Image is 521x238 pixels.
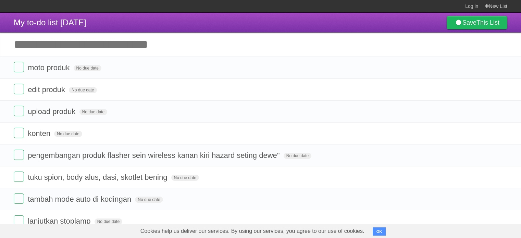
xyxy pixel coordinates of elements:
[171,175,199,181] span: No due date
[54,131,82,137] span: No due date
[14,62,24,72] label: Done
[69,87,97,93] span: No due date
[14,18,86,27] span: My to-do list [DATE]
[74,65,101,71] span: No due date
[28,107,77,116] span: upload produk
[28,85,67,94] span: edit produk
[14,215,24,226] label: Done
[14,84,24,94] label: Done
[28,151,281,160] span: pengembangan produk flasher sein wireless kanan kiri hazard seting dewe"
[14,150,24,160] label: Done
[79,109,107,115] span: No due date
[28,195,133,203] span: tambah mode auto di kodingan
[476,19,499,26] b: This List
[95,218,122,225] span: No due date
[284,153,311,159] span: No due date
[14,106,24,116] label: Done
[134,224,371,238] span: Cookies help us deliver our services. By using our services, you agree to our use of cookies.
[28,129,52,138] span: konten
[14,193,24,204] label: Done
[28,173,169,181] span: tuku spion, body alus, dasi, skotlet bening
[14,128,24,138] label: Done
[28,63,71,72] span: moto produk
[447,16,507,29] a: SaveThis List
[28,217,92,225] span: lanjutkan stoplamp
[14,172,24,182] label: Done
[373,227,386,236] button: OK
[135,197,163,203] span: No due date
